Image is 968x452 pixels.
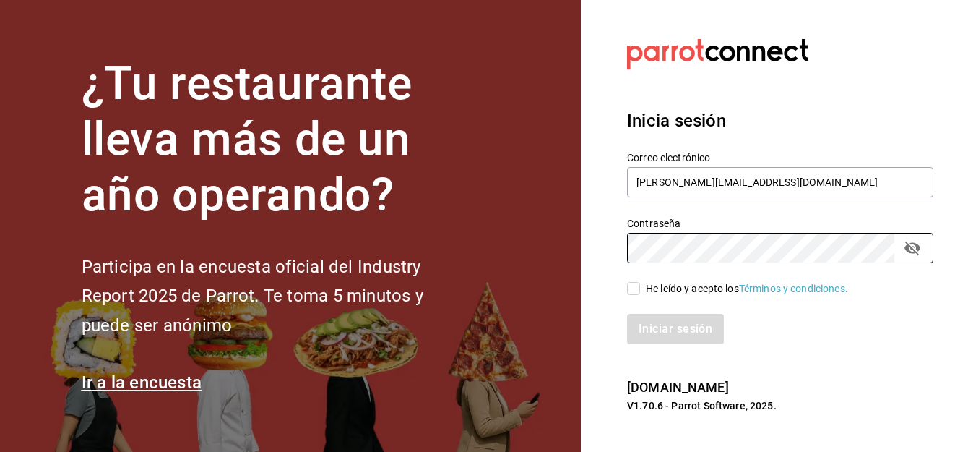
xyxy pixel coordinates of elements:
[646,281,848,297] div: He leído y acepto los
[739,283,848,294] a: Términos y condiciones.
[627,218,933,229] label: Contraseña
[627,167,933,197] input: Ingresa tu correo electrónico
[82,56,472,223] h1: ¿Tu restaurante lleva más de un año operando?
[82,252,472,341] h2: Participa en la encuesta oficial del Industry Report 2025 de Parrot. Te toma 5 minutos y puede se...
[627,398,933,413] p: V1.70.6 - Parrot Software, 2025.
[627,380,729,395] a: [DOMAIN_NAME]
[627,108,933,134] h3: Inicia sesión
[900,236,925,260] button: passwordField
[82,372,202,393] a: Ir a la encuesta
[627,153,933,163] label: Correo electrónico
